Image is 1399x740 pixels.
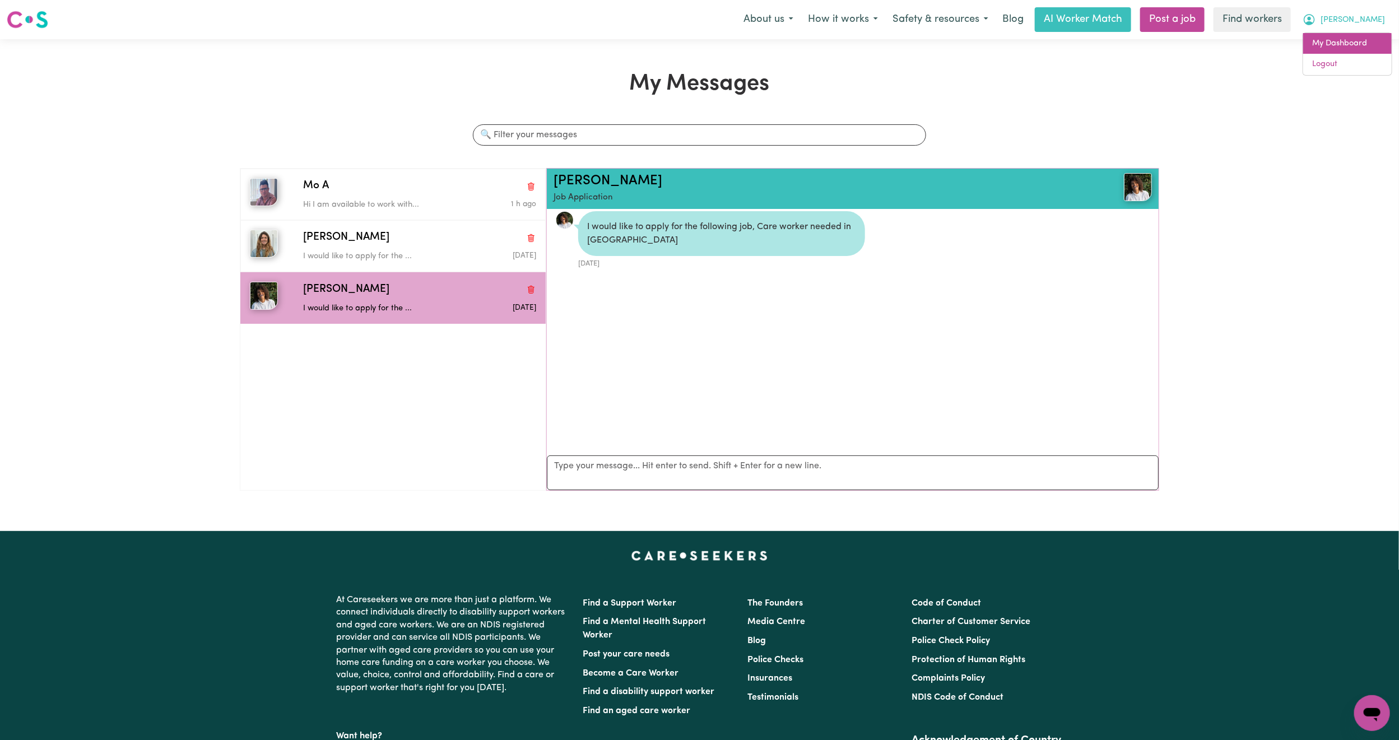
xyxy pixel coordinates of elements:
button: Mo AMo ADelete conversationHi I am available to work with...Message sent on August 1, 2025 [240,169,546,220]
a: Insurances [747,674,792,683]
p: I would like to apply for the ... [303,302,458,315]
p: I would like to apply for the ... [303,250,458,263]
a: Andressa I [1052,173,1152,201]
a: My Dashboard [1303,33,1392,54]
a: Find a Support Worker [583,599,677,608]
a: Logout [1303,54,1392,75]
a: Charter of Customer Service [912,617,1030,626]
a: Protection of Human Rights [912,655,1025,664]
button: Safety & resources [885,8,996,31]
span: Mo A [303,178,329,194]
iframe: Button to launch messaging window, conversation in progress [1354,695,1390,731]
button: Delete conversation [526,282,536,297]
a: Find an aged care worker [583,706,691,715]
a: View Andressa I's profile [556,211,574,229]
button: Juliana M[PERSON_NAME]Delete conversationI would like to apply for the ...Message sent on August ... [240,220,546,272]
a: The Founders [747,599,803,608]
span: Message sent on August 4, 2025 [513,252,536,259]
input: 🔍 Filter your messages [473,124,926,146]
div: My Account [1303,32,1392,76]
a: Find a Mental Health Support Worker [583,617,707,640]
span: [PERSON_NAME] [1321,14,1385,26]
a: Find a disability support worker [583,687,715,696]
img: Andressa I [250,282,278,310]
a: Careseekers logo [7,7,48,32]
a: Police Checks [747,655,803,664]
button: How it works [801,8,885,31]
span: Message sent on August 1, 2025 [511,201,536,208]
a: Complaints Policy [912,674,985,683]
a: AI Worker Match [1035,7,1131,32]
a: Become a Care Worker [583,669,679,678]
a: NDIS Code of Conduct [912,693,1003,702]
a: Careseekers home page [631,551,768,560]
p: Hi I am available to work with... [303,199,458,211]
button: Delete conversation [526,179,536,193]
button: My Account [1295,8,1392,31]
a: Testimonials [747,693,798,702]
div: [DATE] [578,256,865,269]
span: [PERSON_NAME] [303,230,389,246]
a: Code of Conduct [912,599,981,608]
a: [PERSON_NAME] [554,174,662,188]
img: Mo A [250,178,278,206]
button: About us [736,8,801,31]
img: Juliana M [250,230,278,258]
a: Post your care needs [583,650,670,659]
div: I would like to apply for the following job, Care worker needed in [GEOGRAPHIC_DATA] [578,211,865,256]
span: Message sent on August 4, 2025 [513,304,536,311]
a: Find workers [1214,7,1291,32]
img: Careseekers logo [7,10,48,30]
a: Post a job [1140,7,1205,32]
a: Blog [996,7,1030,32]
img: A36842CCA9C4F740E00690A041119507_avatar_blob [556,211,574,229]
span: [PERSON_NAME] [303,282,389,298]
h1: My Messages [240,71,1159,97]
button: Andressa I[PERSON_NAME]Delete conversationI would like to apply for the ...Message sent on August... [240,272,546,324]
button: Delete conversation [526,231,536,245]
img: View Andressa I's profile [1124,173,1152,201]
p: Job Application [554,192,1052,204]
a: Police Check Policy [912,636,990,645]
p: At Careseekers we are more than just a platform. We connect individuals directly to disability su... [337,589,570,699]
a: Blog [747,636,766,645]
a: Media Centre [747,617,805,626]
